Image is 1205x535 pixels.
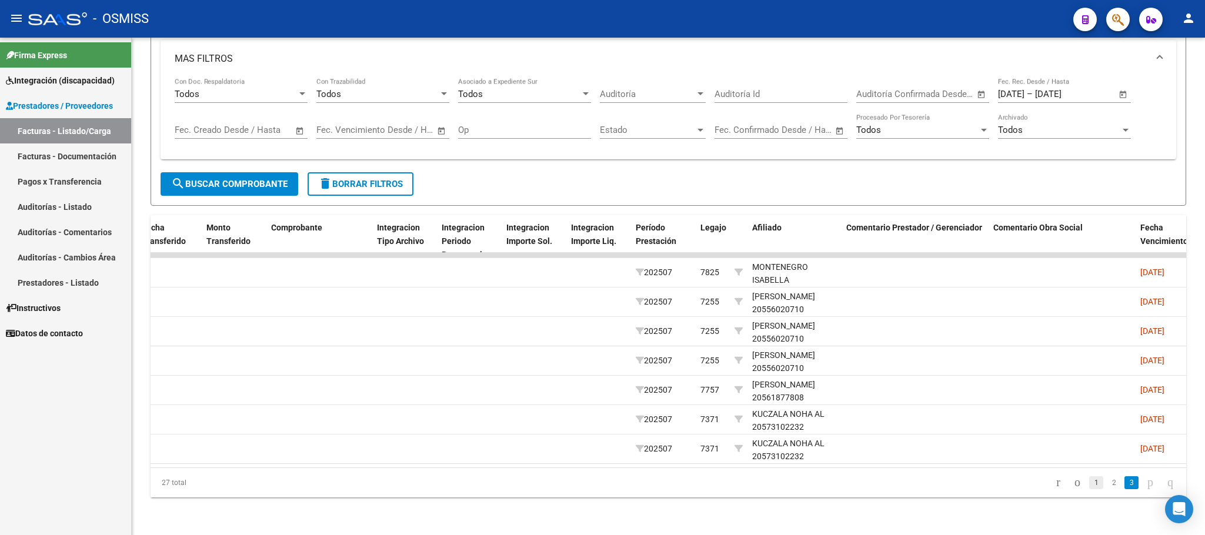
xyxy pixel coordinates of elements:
span: Afiliado [752,223,782,232]
div: 7371 [700,413,719,426]
span: Instructivos [6,302,61,315]
span: [DATE] [1140,326,1164,336]
div: 7371 [700,442,719,456]
span: - OSMISS [93,6,149,32]
span: Firma Express [6,49,67,62]
datatable-header-cell: Integracion Importe Sol. [502,215,566,267]
span: 202507 [636,297,672,306]
span: Auditoría [600,89,695,99]
mat-icon: person [1181,11,1196,25]
datatable-header-cell: Comentario Prestador / Gerenciador [842,215,989,267]
div: [PERSON_NAME] 20556020710 [752,290,837,317]
div: 7255 [700,354,719,367]
li: page 1 [1087,473,1105,493]
span: Todos [458,89,483,99]
div: [PERSON_NAME] 20556020710 [752,349,837,376]
div: 7757 [700,383,719,397]
datatable-header-cell: Período Prestación [631,215,696,267]
datatable-header-cell: Fecha Vencimiento [1136,215,1189,267]
datatable-header-cell: Fecha Transferido [137,215,202,267]
datatable-header-cell: Legajo [696,215,730,267]
div: 7255 [700,295,719,309]
input: End date [223,125,281,135]
div: Open Intercom Messenger [1165,495,1193,523]
span: [DATE] [1140,444,1164,453]
span: Todos [856,125,881,135]
a: go to last page [1162,476,1179,489]
input: Start date [715,125,753,135]
span: [DATE] [1140,385,1164,394]
datatable-header-cell: Integracion Periodo Presentacion [437,215,502,267]
span: Buscar Comprobante [171,179,288,189]
input: End date [763,125,820,135]
span: Comentario Obra Social [993,223,1083,232]
span: Período Prestación [636,223,676,246]
datatable-header-cell: Comprobante [266,215,372,267]
div: 27 total [151,468,356,497]
datatable-header-cell: Monto Transferido [202,215,266,267]
span: Comprobante [271,223,322,232]
input: End date [905,89,962,99]
datatable-header-cell: Afiliado [747,215,842,267]
span: Monto Transferido [206,223,251,246]
button: Open calendar [435,124,449,138]
button: Borrar Filtros [308,172,413,196]
div: [PERSON_NAME] 20556020710 [752,319,837,346]
div: KUCZALA NOHA AL 20573102232 [752,437,837,464]
span: Legajo [700,223,726,232]
span: Datos de contacto [6,327,83,340]
a: 3 [1124,476,1139,489]
span: Borrar Filtros [318,179,403,189]
span: Integración (discapacidad) [6,74,115,87]
span: Integracion Tipo Archivo [377,223,424,246]
span: 202507 [636,326,672,336]
span: 202507 [636,444,672,453]
span: Fecha Transferido [142,223,186,246]
a: go to next page [1142,476,1159,489]
a: go to previous page [1069,476,1086,489]
span: 202507 [636,385,672,394]
button: Buscar Comprobante [161,172,298,196]
span: [DATE] [1140,297,1164,306]
span: Fecha Vencimiento [1140,223,1188,246]
mat-icon: search [171,176,185,190]
span: Integracion Periodo Presentacion [442,223,492,259]
div: [PERSON_NAME] 20561877808 [752,378,837,405]
li: page 2 [1105,473,1123,493]
mat-expansion-panel-header: MAS FILTROS [161,40,1176,78]
a: 2 [1107,476,1121,489]
span: Prestadores / Proveedores [6,99,113,112]
input: Start date [316,125,355,135]
button: Open calendar [975,88,989,101]
input: Start date [998,89,1024,99]
div: KUCZALA NOHA AL 20573102232 [752,407,837,434]
span: 202507 [636,267,672,277]
mat-panel-title: MAS FILTROS [175,52,1148,65]
span: Todos [316,89,341,99]
div: MONTENEGRO ISABELLA 23547317564 [752,260,837,300]
span: [DATE] [1140,267,1164,277]
span: Integracion Importe Sol. [506,223,552,246]
div: MAS FILTROS [161,78,1176,160]
span: Todos [998,125,1023,135]
mat-icon: delete [318,176,332,190]
span: Todos [175,89,199,99]
div: 7825 [700,266,719,279]
input: Start date [175,125,213,135]
input: End date [365,125,422,135]
span: 202507 [636,414,672,424]
li: page 3 [1123,473,1140,493]
span: – [1027,89,1033,99]
mat-icon: menu [9,11,24,25]
a: go to first page [1051,476,1066,489]
span: Comentario Prestador / Gerenciador [846,223,982,232]
a: 1 [1089,476,1103,489]
input: End date [1035,89,1092,99]
datatable-header-cell: Comentario Obra Social [989,215,1136,267]
button: Open calendar [293,124,307,138]
button: Open calendar [1117,88,1130,101]
div: 7255 [700,325,719,338]
span: Integracion Importe Liq. [571,223,616,246]
span: [DATE] [1140,414,1164,424]
input: Start date [856,89,894,99]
